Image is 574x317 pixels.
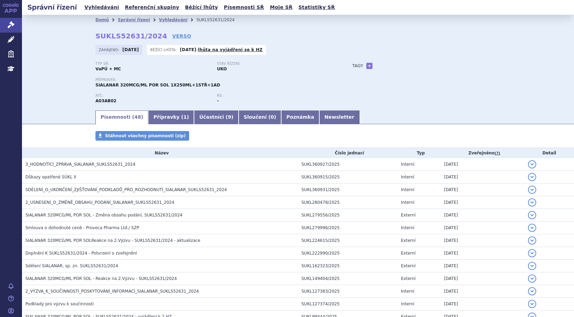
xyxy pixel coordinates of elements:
[296,3,337,12] a: Statistiky SŘ
[217,98,219,103] strong: -
[118,17,150,22] a: Správní řízení
[271,114,274,120] span: 0
[440,184,525,196] td: [DATE]
[95,32,167,40] strong: SUKLS52631/2024
[148,110,194,124] a: Přípravky (1)
[401,263,415,268] span: Externí
[440,260,525,272] td: [DATE]
[298,272,398,285] td: SUKL149404/2025
[528,300,536,308] button: detail
[25,200,174,205] span: 2_USNESENÍ_O_ZMĚNĚ_OBSAHU_PODÁNÍ_SIALANAR_SUKLS52631_2024
[401,302,414,306] span: Interní
[25,162,135,167] span: 3_HODNOTÍCÍ_ZPRÁVA_SIALANAR_SUKLS52631_2024
[440,272,525,285] td: [DATE]
[217,94,332,98] p: RS:
[25,187,227,192] span: SDĚLENÍ_O_UKONČENÍ_ZJIŠŤOVÁNÍ_PODKLADŮ_PRO_ROZHODNUTÍ_SIALANAR_SUKLS52631_2024
[298,298,398,310] td: SUKL127374/2025
[440,158,525,171] td: [DATE]
[528,211,536,219] button: detail
[95,78,338,82] p: Přípravek:
[298,184,398,196] td: SUKL360931/2025
[401,175,414,179] span: Interní
[401,238,415,243] span: Externí
[298,285,398,298] td: SUKL127383/2025
[183,3,220,12] a: Běžící lhůty
[281,110,319,124] a: Poznámka
[134,114,141,120] span: 48
[217,67,227,71] strong: UKO
[123,3,181,12] a: Referenční skupiny
[401,289,414,294] span: Interní
[401,187,414,192] span: Interní
[95,94,210,98] p: ATC:
[222,3,266,12] a: Písemnosti SŘ
[172,33,191,39] a: VERSO
[401,251,415,256] span: Externí
[525,148,574,158] th: Detail
[298,209,398,222] td: SUKL279556/2025
[401,276,415,281] span: Externí
[25,289,199,294] span: 2_VÝZVA_K_SOUČINNOSTI_POSKYTOVÁNÍ_INFORMACÍ_SIALANAR_SUKLS52631_2024
[401,213,415,218] span: Externí
[528,262,536,270] button: detail
[99,47,120,52] span: Zahájeno:
[440,171,525,184] td: [DATE]
[196,15,243,25] li: SUKLS52631/2024
[25,276,177,281] span: SIALANAR 320MCG/ML POR SOL - Reakce na 2.Výzvu - SUKLS52631/2024
[298,247,398,260] td: SUKL222990/2025
[150,47,178,52] span: Běžící lhůta:
[298,158,398,171] td: SUKL360927/2025
[25,225,139,230] span: Smlouva o dohodnuté ceně - Proveca Pharma Ltd./ SZP
[298,196,398,209] td: SUKL280478/2025
[440,247,525,260] td: [DATE]
[95,83,220,87] span: SIALANAR 320MCG/ML POR SOL 1X250ML+1STŘ+1AD
[217,62,332,66] p: Stav řízení:
[298,234,398,247] td: SUKL224615/2025
[239,110,281,124] a: Sloučení (0)
[180,47,263,52] p: -
[528,160,536,168] button: detail
[95,17,109,22] a: Domů
[495,151,500,156] abbr: (?)
[401,162,414,167] span: Interní
[95,67,121,71] strong: VaPÚ + MC
[440,298,525,310] td: [DATE]
[95,98,116,103] strong: GLYKOPYRRONIUM-BROMID
[298,148,398,158] th: Číslo jednací
[95,131,189,141] a: Stáhnout všechny písemnosti (zip)
[82,3,121,12] a: Vyhledávání
[528,186,536,194] button: detail
[95,110,148,124] a: Písemnosti (48)
[440,148,525,158] th: Zveřejněno
[25,302,94,306] span: Podklady pro výzvu k součinnosti
[25,263,118,268] span: Sdělení SIALANAR, sp. zn. SUKLS52631/2024
[25,238,200,243] span: SIALANAR 320MCG/ML POR SOLReakce na 2.Výzvu - SUKLS52631/2024 - aktualizace
[198,47,263,52] a: lhůta na vyjádření se k HZ
[398,148,440,158] th: Typ
[528,173,536,181] button: detail
[22,148,298,158] th: Název
[180,47,196,52] strong: [DATE]
[366,63,372,69] a: +
[298,222,398,234] td: SUKL279996/2025
[352,62,363,70] h3: Tagy
[440,209,525,222] td: [DATE]
[401,200,414,205] span: Interní
[528,224,536,232] button: detail
[268,3,295,12] a: Moje SŘ
[105,133,186,138] span: Stáhnout všechny písemnosti (zip)
[440,222,525,234] td: [DATE]
[22,2,82,12] h2: Správní řízení
[25,175,76,179] span: Důkazy opatřené SÚKL II
[319,110,359,124] a: Newsletter
[528,287,536,295] button: detail
[528,236,536,245] button: detail
[528,274,536,283] button: detail
[25,251,137,256] span: Doplnění K SUKLS52631/2024 - Potvrzení o zveřejnění
[298,171,398,184] td: SUKL360915/2025
[194,110,238,124] a: Účastníci (9)
[401,225,414,230] span: Interní
[440,234,525,247] td: [DATE]
[440,196,525,209] td: [DATE]
[228,114,231,120] span: 9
